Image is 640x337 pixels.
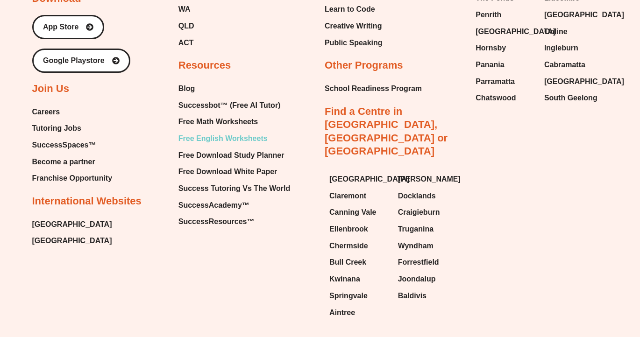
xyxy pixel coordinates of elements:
span: Aintree [329,306,355,320]
a: SuccessSpaces™ [32,138,113,152]
span: Wyndham [398,239,434,253]
a: Craigieburn [398,205,457,219]
a: South Geelong [544,91,604,105]
a: [GEOGRAPHIC_DATA] [544,8,604,22]
a: Learn to Code [325,2,383,16]
span: Careers [32,105,60,119]
a: Wyndham [398,239,457,253]
span: Joondalup [398,272,436,286]
a: School Readiness Program [325,82,422,96]
a: Franchise Opportunity [32,171,113,185]
span: Docklands [398,189,436,203]
a: Chermside [329,239,389,253]
a: SuccessResources™ [178,215,290,229]
a: Careers [32,105,113,119]
span: App Store [43,23,78,31]
a: Free Math Worksheets [178,115,290,129]
span: Craigieburn [398,205,440,219]
span: Blog [178,82,195,96]
a: Truganina [398,222,457,236]
span: Panania [476,58,504,72]
span: Bull Creek [329,255,366,269]
span: Free Download Study Planner [178,148,284,162]
a: Canning Vale [329,205,389,219]
a: Ingleburn [544,41,604,55]
span: [PERSON_NAME] [398,172,461,186]
span: Free Math Worksheets [178,115,258,129]
span: Parramatta [476,75,515,89]
a: Creative Writing [325,19,383,33]
a: Public Speaking [325,36,383,50]
span: Creative Writing [325,19,382,33]
a: Panania [476,58,535,72]
span: SuccessResources™ [178,215,255,229]
span: [GEOGRAPHIC_DATA] [544,75,624,89]
h2: Other Programs [325,59,403,72]
span: Baldivis [398,289,427,303]
a: Forrestfield [398,255,457,269]
a: Free Download Study Planner [178,148,290,162]
a: Successbot™ (Free AI Tutor) [178,98,290,112]
span: [GEOGRAPHIC_DATA] [476,25,555,39]
span: [GEOGRAPHIC_DATA] [544,8,624,22]
span: Chermside [329,239,368,253]
a: Aintree [329,306,389,320]
a: Success Tutoring Vs The World [178,182,290,196]
span: Ellenbrook [329,222,368,236]
span: Kwinana [329,272,360,286]
span: Truganina [398,222,434,236]
span: Become a partner [32,155,95,169]
a: Tutoring Jobs [32,121,113,135]
a: [GEOGRAPHIC_DATA] [329,172,389,186]
span: Canning Vale [329,205,376,219]
a: WA [178,2,258,16]
span: SuccessAcademy™ [178,198,249,212]
a: ACT [178,36,258,50]
span: South Geelong [544,91,597,105]
span: ACT [178,36,194,50]
h2: Resources [178,59,231,72]
span: Cabramatta [544,58,585,72]
a: Become a partner [32,155,113,169]
a: Ellenbrook [329,222,389,236]
a: [GEOGRAPHIC_DATA] [32,234,112,248]
a: App Store [32,15,104,39]
a: [GEOGRAPHIC_DATA] [476,25,535,39]
span: QLD [178,19,194,33]
span: Online [544,25,568,39]
a: Baldivis [398,289,457,303]
a: [GEOGRAPHIC_DATA] [32,218,112,232]
span: Successbot™ (Free AI Tutor) [178,98,281,112]
a: Docklands [398,189,457,203]
span: Learn to Code [325,2,375,16]
span: Google Playstore [43,57,105,64]
a: Springvale [329,289,389,303]
a: Claremont [329,189,389,203]
a: Kwinana [329,272,389,286]
a: Free English Worksheets [178,132,290,146]
a: Parramatta [476,75,535,89]
a: Penrith [476,8,535,22]
a: Bull Creek [329,255,389,269]
span: Hornsby [476,41,506,55]
a: QLD [178,19,258,33]
a: Find a Centre in [GEOGRAPHIC_DATA], [GEOGRAPHIC_DATA] or [GEOGRAPHIC_DATA] [325,105,448,157]
iframe: Chat Widget [480,232,640,337]
span: SuccessSpaces™ [32,138,96,152]
h2: International Websites [32,195,142,208]
span: Springvale [329,289,368,303]
a: Joondalup [398,272,457,286]
a: Free Download White Paper [178,165,290,179]
span: WA [178,2,191,16]
span: Ingleburn [544,41,578,55]
span: Forrestfield [398,255,439,269]
span: Penrith [476,8,501,22]
span: [GEOGRAPHIC_DATA] [329,172,409,186]
a: Google Playstore [32,49,130,73]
